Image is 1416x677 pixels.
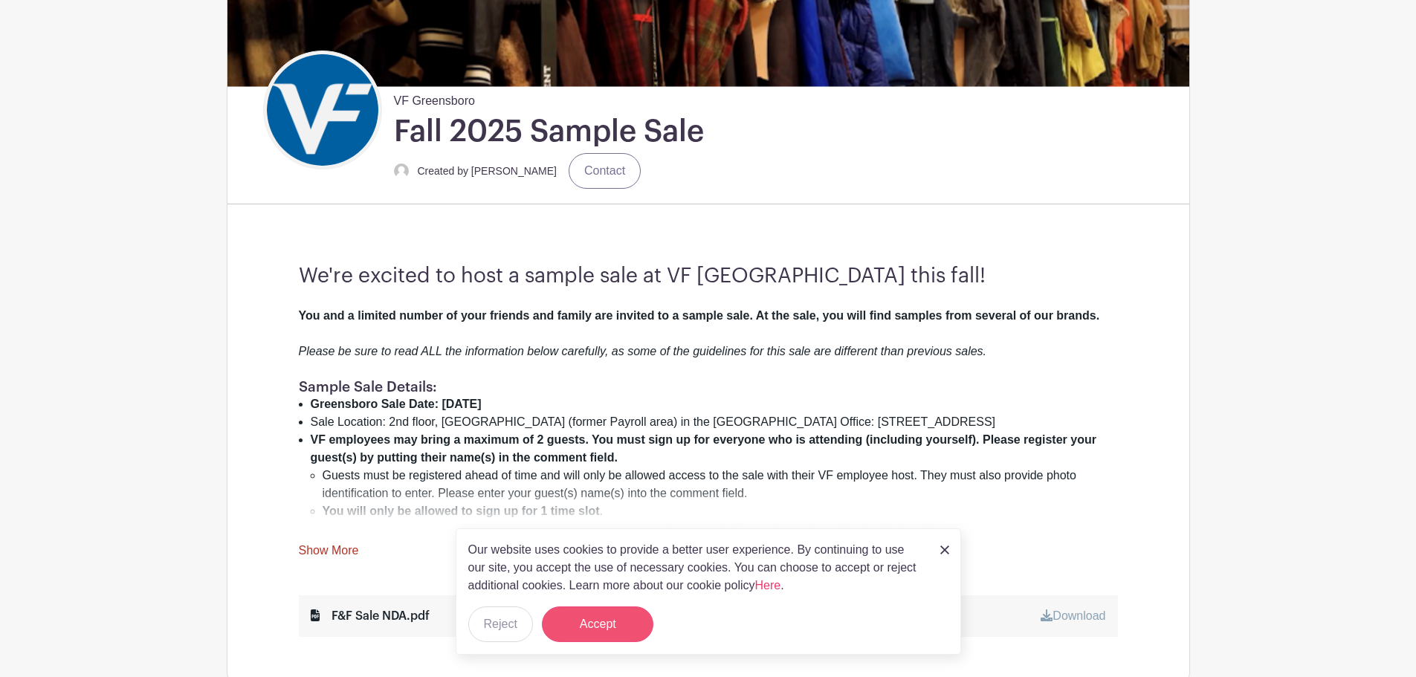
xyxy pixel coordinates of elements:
img: VF_Icon_FullColor_CMYK-small.png [267,54,378,166]
li: . [323,502,1118,520]
em: Please be sure to read ALL the information below carefully, as some of the guidelines for this sa... [299,345,987,357]
a: Contact [569,153,641,189]
strong: You and a limited number of your friends and family are invited to a sample sale. At the sale, yo... [299,309,1100,322]
li: Guests must be registered ahead of time and will only be allowed access to the sale with their VF... [323,467,1118,502]
strong: VF employees may bring a maximum of 2 guests. You must sign up for everyone who is attending (inc... [311,433,1096,464]
a: Download [1041,609,1105,622]
li: Sale Location: 2nd floor, [GEOGRAPHIC_DATA] (former Payroll area) in the [GEOGRAPHIC_DATA] Office... [311,413,1118,431]
li: Guests who are not signed up in PlanHero will not be allowed entry. . You can edit your guests li... [311,520,1118,556]
div: F&F Sale NDA.pdf [311,607,430,625]
img: close_button-5f87c8562297e5c2d7936805f587ecaba9071eb48480494691a3f1689db116b3.svg [940,545,949,554]
h1: Fall 2025 Sample Sale [394,113,704,150]
small: Created by [PERSON_NAME] [418,165,557,177]
button: Accept [542,606,653,642]
strong: EACH GUEST MUST HAVE A SEPARATE RESERVATION [666,522,981,535]
a: Show More [299,544,359,563]
strong: Greensboro Sale Date: [DATE] [311,398,482,410]
a: Here [755,579,781,592]
button: Reject [468,606,533,642]
span: VF Greensboro [394,86,475,110]
strong: You will only be allowed to sign up for 1 time slot [323,505,600,517]
h1: Sample Sale Details: [299,378,1118,395]
img: default-ce2991bfa6775e67f084385cd625a349d9dcbb7a52a09fb2fda1e96e2d18dcdb.png [394,163,409,178]
h3: We're excited to host a sample sale at VF [GEOGRAPHIC_DATA] this fall! [299,264,1118,289]
p: Our website uses cookies to provide a better user experience. By continuing to use our site, you ... [468,541,925,595]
